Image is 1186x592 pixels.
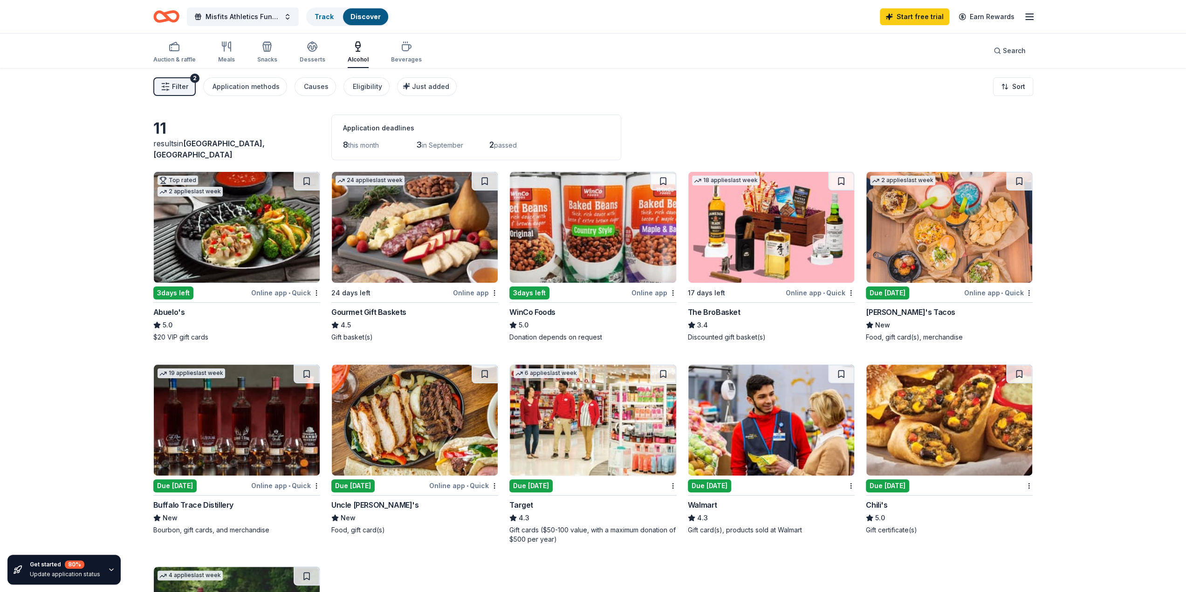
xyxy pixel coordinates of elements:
div: Due [DATE] [331,479,375,492]
div: Desserts [300,56,325,63]
div: Due [DATE] [153,479,197,492]
a: Image for Uncle Julio'sDue [DATE]Online app•QuickUncle [PERSON_NAME]'sNewFood, gift card(s) [331,364,498,535]
button: Beverages [391,37,422,68]
a: Image for Target6 applieslast weekDue [DATE]Target4.3Gift cards ($50-100 value, with a maximum do... [509,364,676,544]
span: in September [422,141,463,149]
img: Image for Torchy's Tacos [866,172,1032,283]
img: Image for Target [510,365,676,476]
a: Track [315,13,334,20]
button: Filter2 [153,77,196,96]
span: 4.5 [341,320,351,331]
span: • [823,289,825,297]
span: New [341,512,356,524]
div: Alcohol [348,56,369,63]
div: Application methods [213,81,280,92]
a: Image for Torchy's Tacos2 applieslast weekDue [DATE]Online app•Quick[PERSON_NAME]'s TacosNewFood,... [866,171,1033,342]
div: Beverages [391,56,422,63]
span: this month [348,141,379,149]
button: Alcohol [348,37,369,68]
div: Eligibility [353,81,382,92]
div: Buffalo Trace Distillery [153,499,233,510]
div: Online app Quick [251,480,320,491]
img: Image for Walmart [688,365,854,476]
div: 80 % [65,560,84,569]
div: 24 days left [331,287,370,299]
div: Meals [218,56,235,63]
span: 3.4 [697,320,708,331]
span: 5.0 [519,320,528,331]
a: Earn Rewards [953,8,1020,25]
div: Gourmet Gift Baskets [331,306,406,318]
button: TrackDiscover [306,7,389,26]
img: Image for Abuelo's [154,172,320,283]
a: Discover [350,13,381,20]
div: Snacks [257,56,277,63]
button: Snacks [257,37,277,68]
div: Due [DATE] [866,286,909,299]
div: Gift card(s), products sold at Walmart [688,525,855,535]
span: passed [494,141,517,149]
div: results [153,138,320,160]
img: Image for The BroBasket [688,172,854,283]
span: • [288,289,290,297]
div: Donation depends on request [509,333,676,342]
button: Search [986,41,1033,60]
div: Gift cards ($50-100 value, with a maximum donation of $500 per year) [509,525,676,544]
span: Misfits Athletics Fundrasier [206,11,280,22]
div: Update application status [30,571,100,578]
span: • [466,482,468,490]
div: Food, gift card(s), merchandise [866,333,1033,342]
span: 5.0 [875,512,885,524]
button: Meals [218,37,235,68]
span: Search [1003,45,1026,56]
div: Online app Quick [251,287,320,299]
div: Abuelo's [153,306,185,318]
button: Application methods [203,77,287,96]
span: 3 [416,140,422,150]
div: Gift certificate(s) [866,525,1033,535]
span: 5.0 [163,320,172,331]
span: • [288,482,290,490]
span: New [163,512,178,524]
div: [PERSON_NAME]'s Tacos [866,306,955,318]
button: Just added [397,77,457,96]
a: Image for Abuelo's Top rated2 applieslast week3days leftOnline app•QuickAbuelo's5.0$20 VIP gift c... [153,171,320,342]
div: 4 applies last week [158,571,223,580]
span: 4.3 [697,512,708,524]
span: 8 [343,140,348,150]
a: Image for WalmartDue [DATE]Walmart4.3Gift card(s), products sold at Walmart [688,364,855,535]
div: Top rated [158,176,198,185]
div: Gift basket(s) [331,333,498,342]
div: Chili's [866,499,887,510]
div: Walmart [688,499,717,510]
div: 6 applies last week [514,368,579,378]
div: 3 days left [153,286,193,299]
a: Start free trial [880,8,949,25]
div: Target [509,499,533,510]
div: The BroBasket [688,306,740,318]
div: Get started [30,560,100,569]
button: Eligibility [343,77,390,96]
img: Image for Chili's [866,365,1032,476]
img: Image for Uncle Julio's [332,365,498,476]
a: Image for Gourmet Gift Baskets24 applieslast week24 days leftOnline appGourmet Gift Baskets4.5Gif... [331,171,498,342]
div: Causes [304,81,329,92]
div: 2 applies last week [870,176,935,185]
div: Bourbon, gift cards, and merchandise [153,525,320,535]
div: 18 applies last week [692,176,760,185]
div: Uncle [PERSON_NAME]'s [331,499,419,510]
div: Online app Quick [786,287,855,299]
span: 2 [489,140,494,150]
div: 11 [153,119,320,138]
a: Image for The BroBasket18 applieslast week17 days leftOnline app•QuickThe BroBasket3.4Discounted ... [688,171,855,342]
div: Due [DATE] [509,479,553,492]
div: 2 [190,74,199,83]
div: Online app [453,287,498,299]
div: 3 days left [509,286,549,299]
img: Image for Gourmet Gift Baskets [332,172,498,283]
a: Image for WinCo Foods3days leftOnline appWinCo Foods5.0Donation depends on request [509,171,676,342]
span: in [153,139,265,159]
a: Image for Buffalo Trace Distillery19 applieslast weekDue [DATE]Online app•QuickBuffalo Trace Dist... [153,364,320,535]
img: Image for Buffalo Trace Distillery [154,365,320,476]
div: 17 days left [688,287,725,299]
